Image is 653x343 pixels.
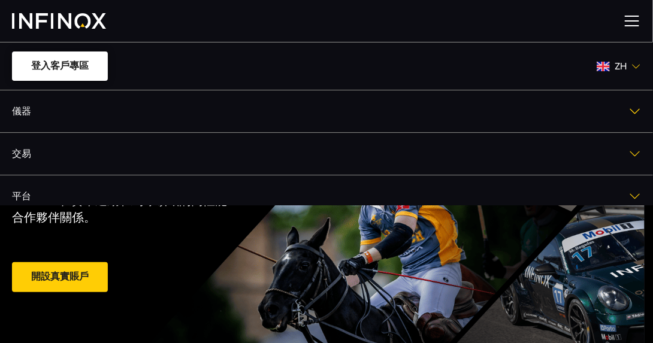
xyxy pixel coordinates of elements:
font: 開設真實賬戶 [31,271,89,283]
span: zh [610,59,631,74]
a: 登入客戶專區 [12,51,108,81]
a: 開設真實賬戶 [12,262,108,292]
font: 平台 [12,189,31,204]
font: 交易 [12,147,31,161]
font: 儀器 [12,104,31,119]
